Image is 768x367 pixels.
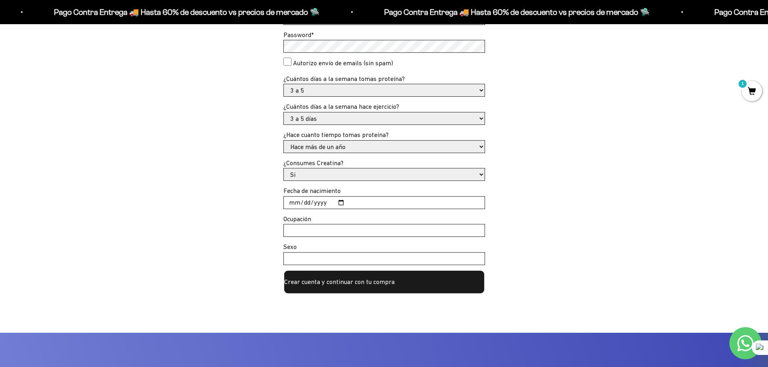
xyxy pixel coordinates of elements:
mark: 1 [738,79,747,89]
label: Autorizo envío de emails (sin spam) [293,58,393,68]
a: 1 [742,87,762,96]
label: Sexo [283,243,297,250]
button: Crear cuenta y continuar con tu compra [283,270,485,294]
p: Pago Contra Entrega 🚚 Hasta 60% de descuento vs precios de mercado 🛸 [54,6,320,19]
label: ¿Cuántos días a la semana tomas proteína? [283,75,405,82]
label: ¿Consumes Creatina? [283,159,343,166]
p: Pago Contra Entrega 🚚 Hasta 60% de descuento vs precios de mercado 🛸 [384,6,650,19]
label: Password [283,31,314,38]
label: Ocupación [283,215,311,222]
label: ¿Cuántos días a la semana hace ejercicio? [283,103,399,110]
label: ¿Hace cuanto tiempo tomas proteína? [283,131,389,138]
label: Fecha de nacimiento [283,187,341,194]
